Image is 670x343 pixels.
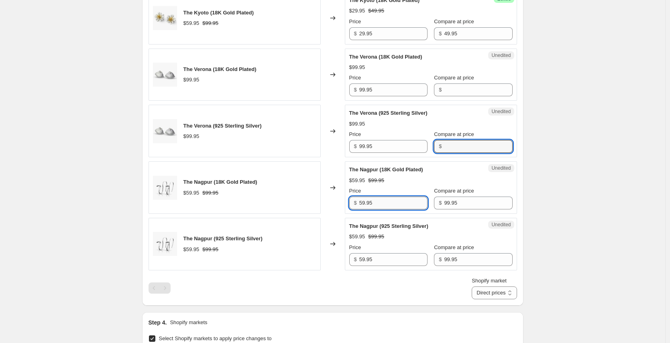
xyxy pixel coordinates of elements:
span: Select Shopify markets to apply price changes to [159,335,272,341]
span: The Verona (925 Sterling Silver) [183,123,262,129]
div: $99.95 [183,132,200,140]
span: Compare at price [434,18,474,24]
img: Canva_-_Edited_1_80x.jpg [153,6,177,30]
span: Unedited [491,165,511,171]
div: $99.95 [349,120,365,128]
img: Hbf47eebba9d246f8899aa4caba42335cc_80x.jpg [153,176,177,200]
div: $99.95 [349,63,365,71]
img: H19b5c1c72f1a4125a4d502053a697c43m_80x.jpg [153,63,177,87]
strike: $99.95 [202,189,218,197]
div: $59.95 [183,246,200,254]
span: The Verona (18K Gold Plated) [183,66,257,72]
span: $ [354,143,357,149]
strike: $99.95 [202,246,218,254]
span: Price [349,131,361,137]
span: $ [439,87,442,93]
strike: $49.95 [368,7,384,15]
strike: $99.95 [368,177,384,185]
span: $ [439,143,442,149]
span: The Nagpur (925 Sterling Silver) [349,223,428,229]
span: Compare at price [434,244,474,250]
span: $ [354,200,357,206]
span: The Verona (18K Gold Plated) [349,54,422,60]
span: The Nagpur (925 Sterling Silver) [183,235,263,242]
span: Compare at price [434,131,474,137]
span: Unedited [491,221,511,228]
span: $ [439,256,442,262]
span: Price [349,188,361,194]
span: The Nagpur (18K Gold Plated) [183,179,257,185]
div: $99.95 [183,76,200,84]
span: $ [354,256,357,262]
span: Compare at price [434,75,474,81]
strike: $99.95 [202,19,218,27]
span: Price [349,75,361,81]
img: Hbf47eebba9d246f8899aa4caba42335cc_80x.jpg [153,232,177,256]
span: The Kyoto (18K Gold Plated) [183,10,254,16]
span: Price [349,18,361,24]
span: The Nagpur (18K Gold Plated) [349,166,423,173]
div: $59.95 [183,189,200,197]
span: The Verona (925 Sterling Silver) [349,110,428,116]
span: $ [354,30,357,37]
div: $59.95 [183,19,200,27]
span: Compare at price [434,188,474,194]
div: $29.95 [349,7,365,15]
span: $ [354,87,357,93]
span: Unedited [491,52,511,59]
div: $59.95 [349,233,365,241]
span: $ [439,30,442,37]
p: Shopify markets [170,319,207,327]
span: Shopify market [472,278,507,284]
div: $59.95 [349,177,365,185]
h2: Step 4. [149,319,167,327]
img: H19b5c1c72f1a4125a4d502053a697c43m_80x.jpg [153,119,177,143]
span: Price [349,244,361,250]
strike: $99.95 [368,233,384,241]
span: Unedited [491,108,511,115]
nav: Pagination [149,282,171,294]
span: $ [439,200,442,206]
